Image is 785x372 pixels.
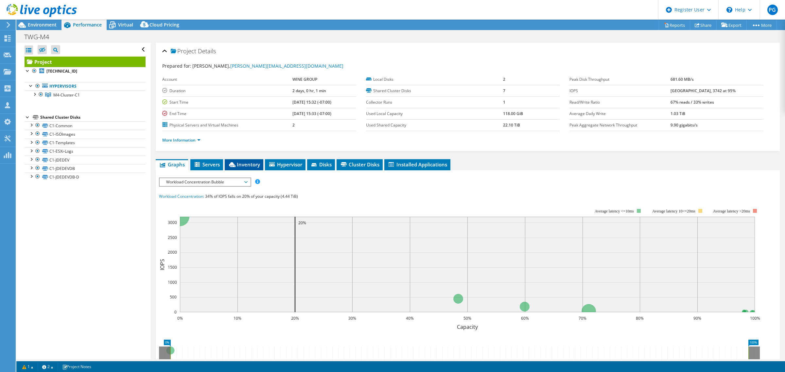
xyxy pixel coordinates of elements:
[18,363,38,371] a: 1
[503,76,505,82] b: 2
[168,235,177,240] text: 2500
[569,122,671,128] label: Peak Aggregate Network Throughput
[463,315,471,321] text: 50%
[168,249,177,255] text: 2000
[569,88,671,94] label: IOPS
[194,161,220,168] span: Servers
[38,363,58,371] a: 2
[579,315,586,321] text: 70%
[292,111,331,116] b: [DATE] 15:33 (-07:00)
[168,220,177,225] text: 3000
[388,161,447,168] span: Installed Applications
[168,264,177,270] text: 1500
[292,122,295,128] b: 2
[503,88,505,93] b: 7
[21,33,59,41] h1: TWG-M4
[25,164,146,173] a: C1-JDEDEVDB
[58,363,96,371] a: Project Notes
[406,315,414,321] text: 40%
[291,315,299,321] text: 20%
[457,323,478,330] text: Capacity
[569,76,671,83] label: Peak Disk Throughput
[298,220,306,226] text: 20%
[652,209,695,213] tspan: Average latency 10<=20ms
[149,22,179,28] span: Cloud Pricing
[198,47,216,55] span: Details
[162,137,201,143] a: More Information
[25,147,146,156] a: C1-ESXi-Logs
[159,259,166,270] text: IOPS
[25,156,146,164] a: C1-JDEDEV
[671,76,694,82] b: 681.60 MB/s
[25,139,146,147] a: C1-Templates
[713,209,750,213] text: Average latency >20ms
[168,279,177,285] text: 1000
[340,161,379,168] span: Cluster Disks
[746,20,777,30] a: More
[162,99,292,106] label: Start Time
[162,122,292,128] label: Physical Servers and Virtual Machines
[162,63,191,69] label: Prepared for:
[162,110,292,117] label: End Time
[671,88,736,93] b: [GEOGRAPHIC_DATA], 3742 at 95%
[230,63,343,69] a: [PERSON_NAME][EMAIL_ADDRESS][DOMAIN_NAME]
[25,121,146,130] a: C1-Common
[503,99,505,105] b: 1
[569,99,671,106] label: Read/Write Ratio
[503,111,523,116] b: 118.00 GiB
[228,161,260,168] span: Inventory
[292,76,317,82] b: WINE GROUP
[366,99,503,106] label: Collector Runs
[234,315,241,321] text: 10%
[671,99,714,105] b: 67% reads / 33% writes
[366,88,503,94] label: Shared Cluster Disks
[177,315,183,321] text: 0%
[569,110,671,117] label: Average Daily Write
[25,130,146,138] a: C1-ISOImages
[46,68,77,74] b: [TECHNICAL_ID]
[174,309,177,315] text: 0
[25,91,146,99] a: M4-Cluster-C1
[53,92,80,98] span: M4-Cluster-C1
[28,22,57,28] span: Environment
[73,22,102,28] span: Performance
[163,178,247,186] span: Workload Concentration Bubble
[366,110,503,117] label: Used Local Capacity
[25,57,146,67] a: Project
[503,122,520,128] b: 22.10 TiB
[25,173,146,181] a: C1-JDEDEVDB-D
[348,315,356,321] text: 30%
[366,76,503,83] label: Local Disks
[521,315,529,321] text: 60%
[767,5,778,15] span: PG
[162,76,292,83] label: Account
[292,99,331,105] b: [DATE] 15:32 (-07:00)
[716,20,747,30] a: Export
[310,161,332,168] span: Disks
[159,161,185,168] span: Graphs
[693,315,701,321] text: 90%
[40,113,146,121] div: Shared Cluster Disks
[268,161,302,168] span: Hypervisor
[366,122,503,128] label: Used Shared Capacity
[205,194,298,199] span: 34% of IOPS falls on 20% of your capacity (4.44 TiB)
[118,22,133,28] span: Virtual
[292,88,326,93] b: 2 days, 0 hr, 1 min
[726,7,732,13] svg: \n
[671,122,698,128] b: 9.90 gigabits/s
[192,63,343,69] span: [PERSON_NAME],
[25,67,146,76] a: [TECHNICAL_ID]
[162,88,292,94] label: Duration
[671,111,685,116] b: 1.03 TiB
[159,194,204,199] span: Workload Concentration:
[25,82,146,91] a: Hypervisors
[170,294,177,300] text: 500
[636,315,644,321] text: 80%
[595,209,634,213] tspan: Average latency <=10ms
[171,48,196,55] span: Project
[750,315,760,321] text: 100%
[690,20,717,30] a: Share
[659,20,690,30] a: Reports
